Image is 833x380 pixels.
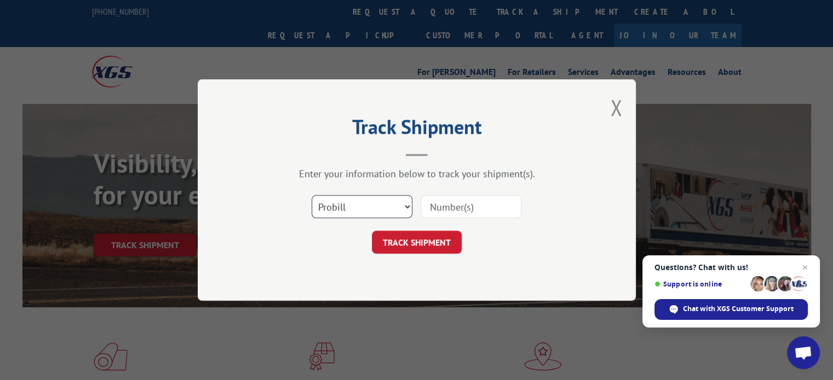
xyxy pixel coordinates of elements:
[654,280,746,288] span: Support is online
[252,119,581,140] h2: Track Shipment
[654,263,808,272] span: Questions? Chat with us!
[252,167,581,180] div: Enter your information below to track your shipment(s).
[654,299,808,320] div: Chat with XGS Customer Support
[421,195,521,218] input: Number(s)
[798,261,812,274] span: Close chat
[683,304,794,314] span: Chat with XGS Customer Support
[610,93,622,122] button: Close modal
[372,231,462,254] button: TRACK SHIPMENT
[787,336,820,369] div: Open chat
